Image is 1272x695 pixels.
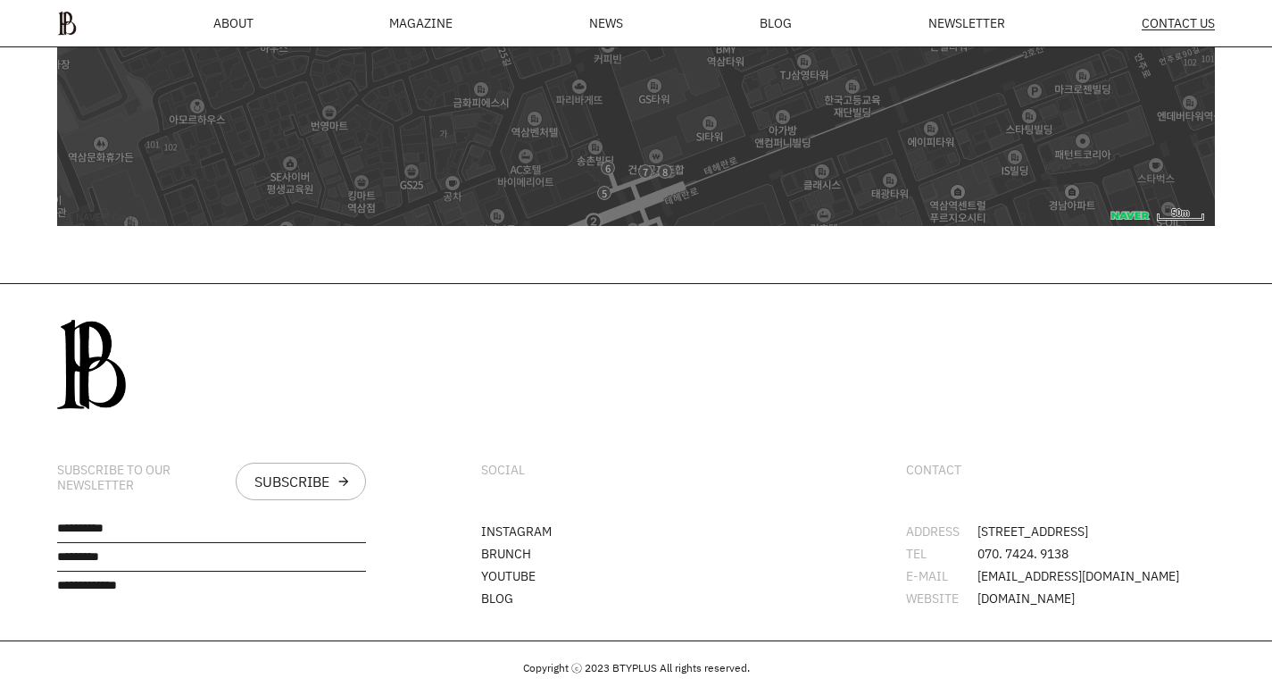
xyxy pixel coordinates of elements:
a: CONTACT US [1142,17,1215,30]
div: arrow_forward [337,474,351,489]
a: NEWS [589,17,623,29]
img: NAVER [1110,211,1151,220]
a: NEWSLETTER [928,17,1005,29]
div: SUBSCRIBE [254,474,329,489]
span: [EMAIL_ADDRESS][DOMAIN_NAME] [977,570,1179,582]
div: ADDRESS [906,525,977,538]
div: CONTACT [906,463,961,478]
a: BLOG [760,17,792,29]
li: [STREET_ADDRESS] [906,525,1215,538]
img: 0afca24db3087.png [57,320,126,409]
div: TEL [906,548,977,560]
span: [DOMAIN_NAME] [977,592,1075,605]
span: CONTACT US [1142,17,1215,29]
div: SOCIAL [481,463,525,478]
span: 070. 7424. 9138 [977,548,1068,560]
div: E-MAIL [906,570,977,582]
a: ABOUT [213,17,254,29]
a: BLOG [481,590,513,607]
a: INSTAGRAM [481,523,552,540]
span: 50m [1157,208,1204,218]
div: MAGAZINE [389,17,453,29]
div: SUBSCRIBE TO OUR NEWSLETTER [57,463,221,493]
a: YOUTUBE [481,567,536,584]
a: BRUNCH [481,545,531,562]
img: ba379d5522eb3.png [57,11,77,36]
div: WEBSITE [906,592,977,605]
